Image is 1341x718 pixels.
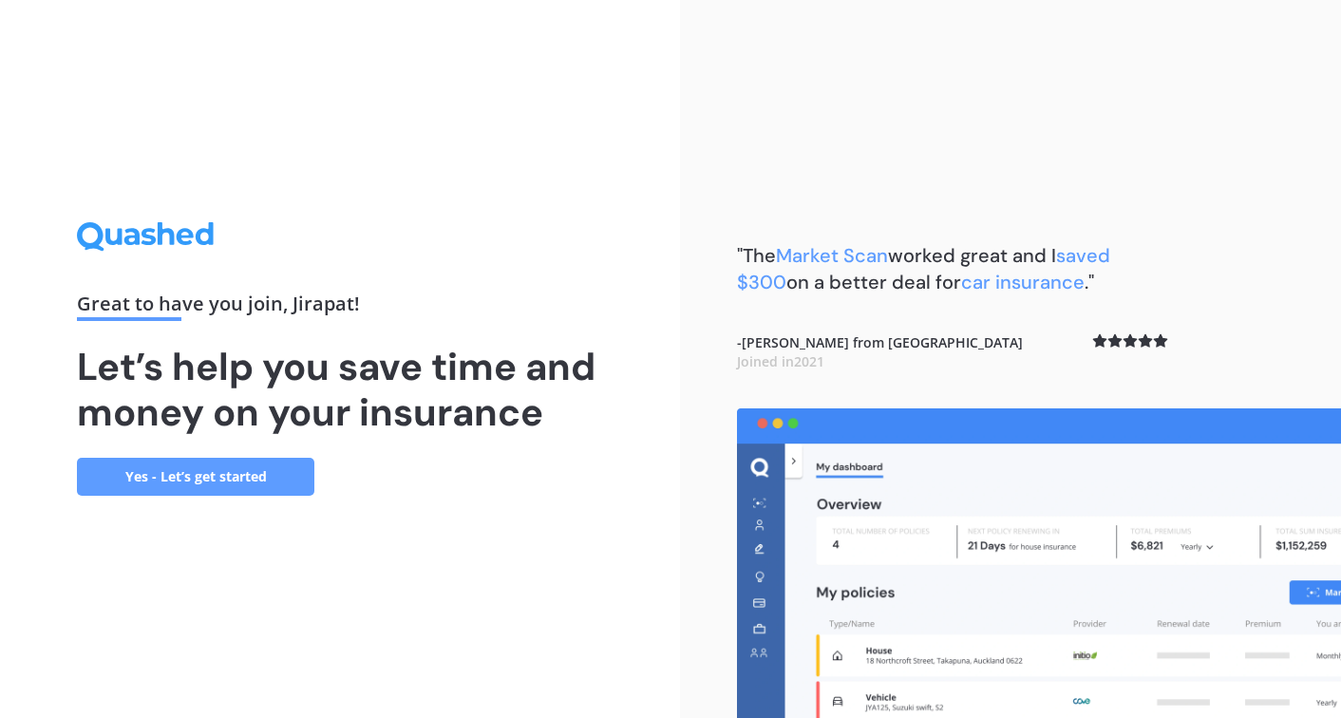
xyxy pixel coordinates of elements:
[77,458,314,496] a: Yes - Let’s get started
[737,243,1110,294] span: saved $300
[737,352,824,370] span: Joined in 2021
[77,344,603,435] h1: Let’s help you save time and money on your insurance
[776,243,888,268] span: Market Scan
[737,243,1110,294] b: "The worked great and I on a better deal for ."
[77,294,603,321] div: Great to have you join , Jirapat !
[961,270,1085,294] span: car insurance
[737,408,1341,718] img: dashboard.webp
[737,333,1023,370] b: - [PERSON_NAME] from [GEOGRAPHIC_DATA]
